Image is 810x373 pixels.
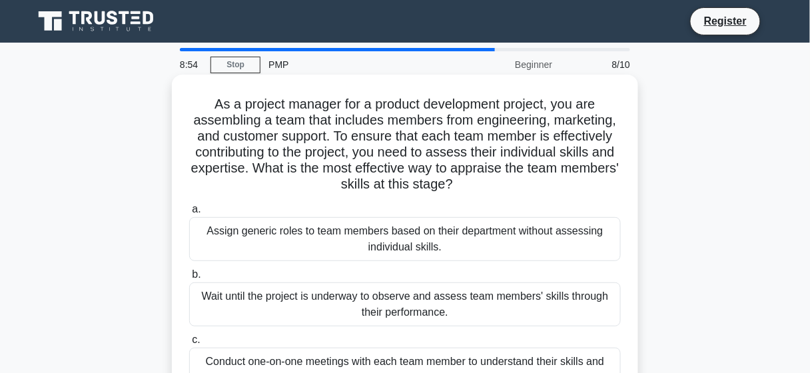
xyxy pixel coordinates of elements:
[192,268,201,280] span: b.
[260,51,444,78] div: PMP
[696,13,755,29] a: Register
[189,282,621,326] div: Wait until the project is underway to observe and assess team members' skills through their perfo...
[189,217,621,261] div: Assign generic roles to team members based on their department without assessing individual skills.
[192,334,200,345] span: c.
[560,51,638,78] div: 8/10
[188,96,622,193] h5: As a project manager for a product development project, you are assembling a team that includes m...
[210,57,260,73] a: Stop
[172,51,210,78] div: 8:54
[192,203,201,214] span: a.
[444,51,560,78] div: Beginner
